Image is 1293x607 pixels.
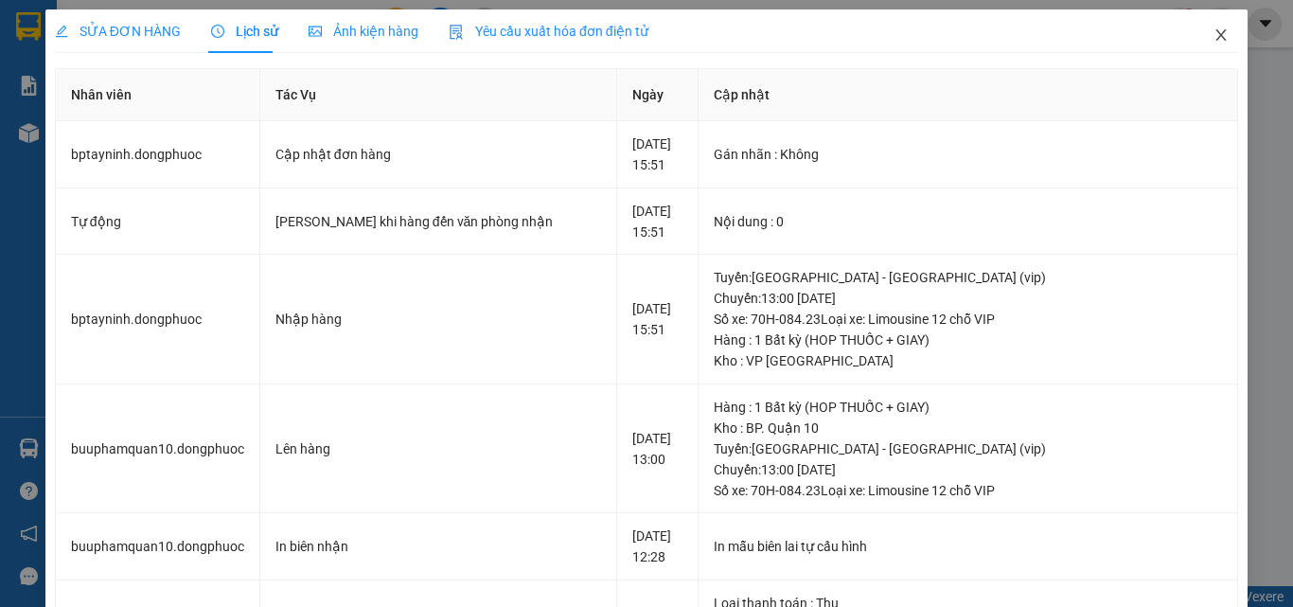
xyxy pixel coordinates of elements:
th: Ngày [617,69,699,121]
div: Tuyến : [GEOGRAPHIC_DATA] - [GEOGRAPHIC_DATA] (vip) Chuyến: 13:00 [DATE] Số xe: 70H-084.23 Loại x... [714,267,1222,330]
div: [DATE] 12:28 [632,526,682,567]
span: picture [309,25,322,38]
div: Hàng : 1 Bất kỳ (HOP THUỐC + GIAY) [714,330,1222,350]
div: [DATE] 13:00 [632,428,682,470]
span: clock-circle [211,25,224,38]
span: edit [55,25,68,38]
div: Cập nhật đơn hàng [275,144,602,165]
div: Gán nhãn : Không [714,144,1222,165]
div: Lên hàng [275,438,602,459]
button: Close [1195,9,1248,62]
td: bptayninh.dongphuoc [56,255,260,384]
span: Yêu cầu xuất hóa đơn điện tử [449,24,648,39]
div: Tuyến : [GEOGRAPHIC_DATA] - [GEOGRAPHIC_DATA] (vip) Chuyến: 13:00 [DATE] Số xe: 70H-084.23 Loại x... [714,438,1222,501]
th: Nhân viên [56,69,260,121]
div: [DATE] 15:51 [632,201,682,242]
span: SỬA ĐƠN HÀNG [55,24,181,39]
div: Kho : BP. Quận 10 [714,418,1222,438]
div: In biên nhận [275,536,602,557]
span: Ảnh kiện hàng [309,24,418,39]
div: Kho : VP [GEOGRAPHIC_DATA] [714,350,1222,371]
td: bptayninh.dongphuoc [56,121,260,188]
span: Lịch sử [211,24,278,39]
div: [DATE] 15:51 [632,134,682,175]
span: close [1213,27,1229,43]
div: Nội dung : 0 [714,211,1222,232]
div: [PERSON_NAME] khi hàng đến văn phòng nhận [275,211,602,232]
th: Cập nhật [699,69,1238,121]
td: buuphamquan10.dongphuoc [56,384,260,514]
th: Tác Vụ [260,69,618,121]
div: Nhập hàng [275,309,602,330]
td: buuphamquan10.dongphuoc [56,513,260,580]
div: [DATE] 15:51 [632,298,682,340]
div: Hàng : 1 Bất kỳ (HOP THUỐC + GIAY) [714,397,1222,418]
td: Tự động [56,188,260,256]
img: icon [449,25,464,40]
div: In mẫu biên lai tự cấu hình [714,536,1222,557]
